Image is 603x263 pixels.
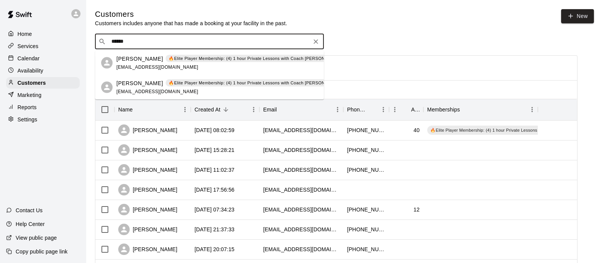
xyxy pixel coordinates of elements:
[413,206,420,213] div: 12
[118,164,177,176] div: [PERSON_NAME]
[277,104,288,115] button: Sort
[169,80,370,86] p: 🔥Elite Player Membership: (4) 1 hour Private Lessons with Coach [PERSON_NAME] – $200/month
[347,99,367,120] div: Phone Number
[118,124,177,136] div: [PERSON_NAME]
[191,99,259,120] div: Created At
[195,126,235,134] div: 2025-09-16 08:02:59
[347,146,385,154] div: +12192013906
[460,104,471,115] button: Sort
[423,99,538,120] div: Memberships
[6,53,80,64] a: Calendar
[101,57,113,69] div: Jovana Turner
[263,99,277,120] div: Email
[259,99,343,120] div: Email
[411,99,420,120] div: Age
[343,99,389,120] div: Phone Number
[118,144,177,156] div: [PERSON_NAME]
[263,226,339,233] div: mariaangelesarce4@gmail.com
[195,146,235,154] div: 2025-09-15 15:28:21
[378,104,389,115] button: Menu
[6,65,80,76] a: Availability
[16,248,68,255] p: Copy public page link
[195,206,235,213] div: 2025-09-11 07:34:23
[18,67,43,74] p: Availability
[263,126,339,134] div: claytonwilliams2540@gmail.com
[195,245,235,253] div: 2025-09-10 20:07:15
[118,99,133,120] div: Name
[116,55,163,63] p: [PERSON_NAME]
[95,9,287,19] h5: Customers
[220,104,231,115] button: Sort
[95,34,324,49] div: Search customers by name or email
[347,245,385,253] div: +15107344514
[95,19,287,27] p: Customers includes anyone that has made a booking at your facility in the past.
[116,89,198,94] span: [EMAIL_ADDRESS][DOMAIN_NAME]
[6,102,80,113] a: Reports
[6,89,80,101] a: Marketing
[6,114,80,125] a: Settings
[263,186,339,194] div: genorabyrdgibbs@yahoo.com
[18,91,42,99] p: Marketing
[179,104,191,115] button: Menu
[263,206,339,213] div: klsmoot4@icloud.com
[116,64,198,69] span: [EMAIL_ADDRESS][DOMAIN_NAME]
[18,55,40,62] p: Calendar
[16,220,45,228] p: Help Center
[16,234,57,242] p: View public page
[195,99,220,120] div: Created At
[18,42,39,50] p: Services
[263,146,339,154] div: jjd1979@hotmail.com
[389,104,400,115] button: Menu
[427,99,460,120] div: Memberships
[169,55,370,62] p: 🔥Elite Player Membership: (4) 1 hour Private Lessons with Coach [PERSON_NAME] – $200/month
[347,166,385,174] div: +15103220270
[195,186,235,194] div: 2025-09-11 17:56:56
[400,104,411,115] button: Sort
[6,77,80,89] a: Customers
[347,226,385,233] div: +15109801626
[114,99,191,120] div: Name
[18,103,37,111] p: Reports
[413,126,420,134] div: 40
[526,104,538,115] button: Menu
[332,104,343,115] button: Menu
[18,79,46,87] p: Customers
[195,166,235,174] div: 2025-09-13 11:02:37
[347,126,385,134] div: +15107766175
[16,207,43,214] p: Contact Us
[118,244,177,255] div: [PERSON_NAME]
[389,99,423,120] div: Age
[248,104,259,115] button: Menu
[118,224,177,235] div: [PERSON_NAME]
[118,204,177,215] div: [PERSON_NAME]
[118,184,177,195] div: [PERSON_NAME]
[347,206,385,213] div: +19258950023
[18,30,32,38] p: Home
[367,104,378,115] button: Sort
[263,245,339,253] div: emailsaramontoya@gmail.com
[101,82,113,93] div: Jovan Turner
[133,104,143,115] button: Sort
[116,79,163,87] p: [PERSON_NAME]
[6,28,80,40] a: Home
[6,40,80,52] a: Services
[561,9,594,23] a: New
[18,116,37,123] p: Settings
[263,166,339,174] div: lenissaadumlao@gmail.com
[310,36,321,47] button: Clear
[195,226,235,233] div: 2025-09-10 21:37:33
